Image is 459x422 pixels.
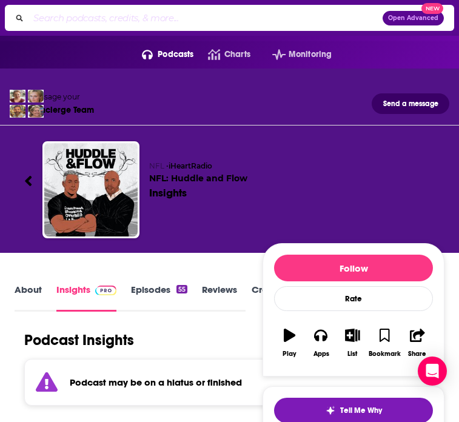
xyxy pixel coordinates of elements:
[383,11,444,25] button: Open AdvancedNew
[372,93,449,114] button: Send a message
[306,321,337,365] button: Apps
[274,321,306,365] button: Play
[224,46,250,63] span: Charts
[24,331,134,349] h1: Podcast Insights
[158,46,193,63] span: Podcasts
[95,286,116,295] img: Podchaser Pro
[28,8,383,28] input: Search podcasts, credits, & more...
[10,90,25,102] img: Sydney Profile
[252,284,283,312] a: Credits
[313,350,329,358] div: Apps
[131,284,187,312] a: Episodes55
[340,406,382,415] span: Tell Me Why
[202,284,237,312] a: Reviews
[401,321,433,365] button: Share
[44,143,138,236] img: NFL: Huddle and Flow
[28,105,44,118] img: Barbara Profile
[127,45,194,64] button: open menu
[10,105,25,118] img: Jon Profile
[30,92,94,101] div: Message your
[30,105,94,115] div: Concierge Team
[289,46,332,63] span: Monitoring
[347,350,357,358] div: List
[149,161,164,170] span: NFL
[274,286,433,311] div: Rate
[368,321,401,365] button: Bookmark
[15,284,42,312] a: About
[28,90,44,102] img: Jules Profile
[274,255,433,281] button: Follow
[388,15,438,21] span: Open Advanced
[5,5,454,31] div: Search podcasts, credits, & more...
[169,161,212,170] a: iHeartRadio
[166,161,212,170] span: •
[369,350,401,358] div: Bookmark
[421,3,443,15] span: New
[193,45,250,64] a: Charts
[418,357,447,386] div: Open Intercom Messenger
[176,285,187,293] div: 55
[149,161,435,184] h2: NFL: Huddle and Flow
[70,377,242,388] strong: Podcast may be on a hiatus or finished
[337,321,369,365] button: List
[56,284,116,312] a: InsightsPodchaser Pro
[258,45,332,64] button: open menu
[408,350,426,358] div: Share
[15,359,374,406] section: Click to expand status details
[149,186,187,199] div: Insights
[326,406,335,415] img: tell me why sparkle
[283,350,297,358] div: Play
